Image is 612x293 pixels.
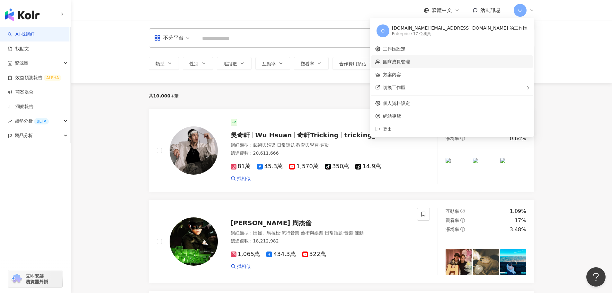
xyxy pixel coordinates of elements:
[302,251,326,258] span: 322萬
[217,57,252,70] button: 追蹤數
[253,142,276,148] span: 藝術與娛樂
[518,7,522,14] span: O
[231,238,410,244] div: 總追蹤數 ： 18,212,982
[149,93,179,98] div: 共 筆
[500,158,526,184] img: post-image
[280,230,281,235] span: ·
[586,267,606,287] iframe: Help Scout Beacon - Open
[392,31,528,37] div: Enterprise - 17 位成員
[266,251,296,258] span: 434.3萬
[446,209,459,214] span: 互動率
[446,218,459,223] span: 觀看率
[231,263,251,270] a: 找相似
[154,35,161,41] span: appstore
[431,7,452,14] span: 繁體中文
[510,135,526,142] div: 0.64%
[355,230,364,235] span: 運動
[34,118,49,124] div: BETA
[301,230,323,235] span: 藝術與娛樂
[500,249,526,275] img: post-image
[231,230,410,236] div: 網紅類型 ：
[297,131,339,139] span: 奇軒Tricking
[237,263,251,270] span: 找相似
[344,230,353,235] span: 音樂
[8,270,62,288] a: chrome extension立即安裝 瀏覽器外掛
[510,208,526,215] div: 1.09%
[8,119,12,124] span: rise
[231,219,312,227] span: [PERSON_NAME] 周杰倫
[383,59,410,64] a: 團隊成員管理
[355,163,381,170] span: 14.9萬
[183,57,213,70] button: 性別
[8,31,35,38] a: searchAI 找網紅
[319,142,320,148] span: ·
[8,75,61,81] a: 效益預測報告ALPHA
[276,142,277,148] span: ·
[381,27,385,34] span: O
[149,200,534,283] a: KOL Avatar[PERSON_NAME] 周杰倫網紅類型：田徑、馬拉松·流行音樂·藝術與娛樂·日常話題·音樂·運動總追蹤數：18,212,9821,065萬434.3萬322萬找相似互動率...
[231,176,251,182] a: 找相似
[289,163,319,170] span: 1,570萬
[383,46,405,51] a: 工作區設定
[383,85,405,90] span: 切換工作區
[170,126,218,175] img: KOL Avatar
[320,142,329,148] span: 運動
[153,93,174,98] span: 10,000+
[325,163,349,170] span: 350萬
[446,227,459,232] span: 漲粉率
[446,249,472,275] img: post-image
[8,89,33,96] a: 商案媒合
[149,109,534,192] a: KOL Avatar吳奇軒Wu Hsuan奇軒Trickingtricking_wu網紅類型：藝術與娛樂·日常話題·教育與學習·運動總追蹤數：20,611,66681萬45.3萬1,570萬35...
[383,72,401,77] a: 方案內容
[383,126,392,132] span: 登出
[255,57,290,70] button: 互動率
[15,128,33,143] span: 競品分析
[460,227,465,232] span: question-circle
[392,25,528,32] div: [DOMAIN_NAME][EMAIL_ADDRESS][DOMAIN_NAME] 的工作區
[526,86,530,90] span: right
[383,113,529,120] span: 網站導覽
[5,8,40,21] img: logo
[231,131,250,139] span: 吳奇軒
[473,158,499,184] img: post-image
[8,46,29,52] a: 找貼文
[149,57,179,70] button: 類型
[231,163,251,170] span: 81萬
[460,209,465,213] span: question-circle
[10,274,23,284] img: chrome extension
[299,230,301,235] span: ·
[343,230,344,235] span: ·
[15,56,28,70] span: 資源庫
[231,150,410,157] div: 總追蹤數 ： 20,611,666
[460,136,465,141] span: question-circle
[262,61,276,66] span: 互動率
[281,230,299,235] span: 流行音樂
[257,163,283,170] span: 45.3萬
[295,142,296,148] span: ·
[323,230,324,235] span: ·
[231,251,260,258] span: 1,065萬
[294,57,329,70] button: 觀看率
[383,101,410,106] a: 個人資料設定
[510,226,526,233] div: 3.48%
[446,136,459,141] span: 漲粉率
[473,249,499,275] img: post-image
[255,131,292,139] span: Wu Hsuan
[339,61,366,66] span: 合作費用預估
[15,114,49,128] span: 趨勢分析
[301,61,314,66] span: 觀看率
[190,61,199,66] span: 性別
[460,218,465,223] span: question-circle
[353,230,354,235] span: ·
[237,176,251,182] span: 找相似
[515,217,526,224] div: 17%
[480,7,501,13] span: 活動訊息
[224,61,237,66] span: 追蹤數
[296,142,319,148] span: 教育與學習
[344,131,386,139] span: tricking_wu
[333,57,381,70] button: 合作費用預估
[325,230,343,235] span: 日常話題
[155,61,164,66] span: 類型
[277,142,295,148] span: 日常話題
[154,33,184,43] div: 不分平台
